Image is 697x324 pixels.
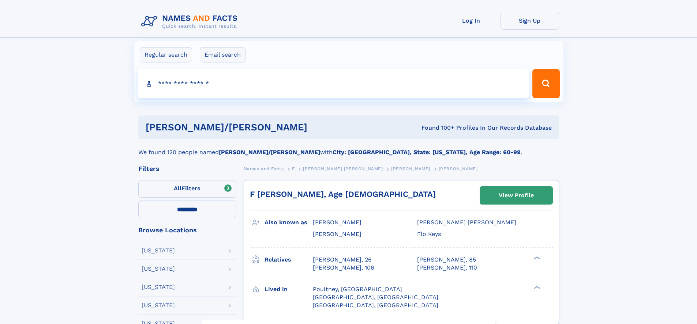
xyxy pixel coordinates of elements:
[313,219,361,226] span: [PERSON_NAME]
[142,302,175,308] div: [US_STATE]
[313,302,438,309] span: [GEOGRAPHIC_DATA], [GEOGRAPHIC_DATA]
[138,12,244,31] img: Logo Names and Facts
[265,216,313,229] h3: Also known as
[303,166,383,171] span: [PERSON_NAME] [PERSON_NAME]
[417,219,516,226] span: [PERSON_NAME] [PERSON_NAME]
[146,123,364,132] h1: [PERSON_NAME]/[PERSON_NAME]
[532,255,541,260] div: ❯
[138,180,236,198] label: Filters
[417,230,441,237] span: Flo Keys
[138,165,236,172] div: Filters
[442,12,501,30] a: Log In
[417,264,477,272] a: [PERSON_NAME], 110
[313,256,372,264] a: [PERSON_NAME], 26
[140,47,192,62] label: Regular search
[244,164,284,173] a: Names and Facts
[480,187,552,204] a: View Profile
[142,266,175,272] div: [US_STATE]
[499,187,534,204] div: View Profile
[292,164,295,173] a: F
[138,227,236,233] div: Browse Locations
[313,286,402,293] span: Poultney, [GEOGRAPHIC_DATA]
[138,139,559,157] div: We found 120 people named with .
[265,283,313,296] h3: Lived in
[200,47,246,62] label: Email search
[439,166,478,171] span: [PERSON_NAME]
[138,69,529,98] input: search input
[391,166,430,171] span: [PERSON_NAME]
[292,166,295,171] span: F
[417,256,476,264] a: [PERSON_NAME], 85
[142,248,175,254] div: [US_STATE]
[532,69,559,98] button: Search Button
[532,285,541,290] div: ❯
[333,149,521,156] b: City: [GEOGRAPHIC_DATA], State: [US_STATE], Age Range: 60-99
[313,264,374,272] a: [PERSON_NAME], 106
[219,149,320,156] b: [PERSON_NAME]/[PERSON_NAME]
[265,254,313,266] h3: Relatives
[142,284,175,290] div: [US_STATE]
[391,164,430,173] a: [PERSON_NAME]
[501,12,559,30] a: Sign Up
[313,230,361,237] span: [PERSON_NAME]
[313,294,438,301] span: [GEOGRAPHIC_DATA], [GEOGRAPHIC_DATA]
[364,124,552,132] div: Found 100+ Profiles In Our Records Database
[303,164,383,173] a: [PERSON_NAME] [PERSON_NAME]
[250,190,436,199] a: F [PERSON_NAME], Age [DEMOGRAPHIC_DATA]
[174,185,181,192] span: All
